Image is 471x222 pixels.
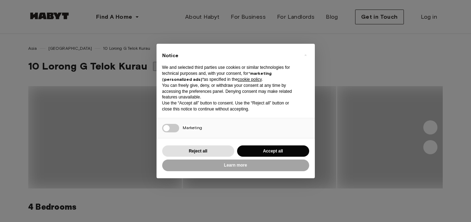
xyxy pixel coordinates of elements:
p: You can freely give, deny, or withdraw your consent at any time by accessing the preferences pane... [162,83,298,100]
span: × [304,51,307,59]
button: Reject all [162,145,234,157]
h2: Notice [162,52,298,59]
strong: “marketing (personalized ads)” [162,71,272,82]
button: Learn more [162,160,309,171]
button: Accept all [237,145,309,157]
p: We and selected third parties use cookies or similar technologies for technical purposes and, wit... [162,65,298,82]
span: Marketing [183,125,202,130]
a: cookie policy [238,77,262,82]
button: Close this notice [300,49,311,61]
p: Use the “Accept all” button to consent. Use the “Reject all” button or close this notice to conti... [162,100,298,112]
